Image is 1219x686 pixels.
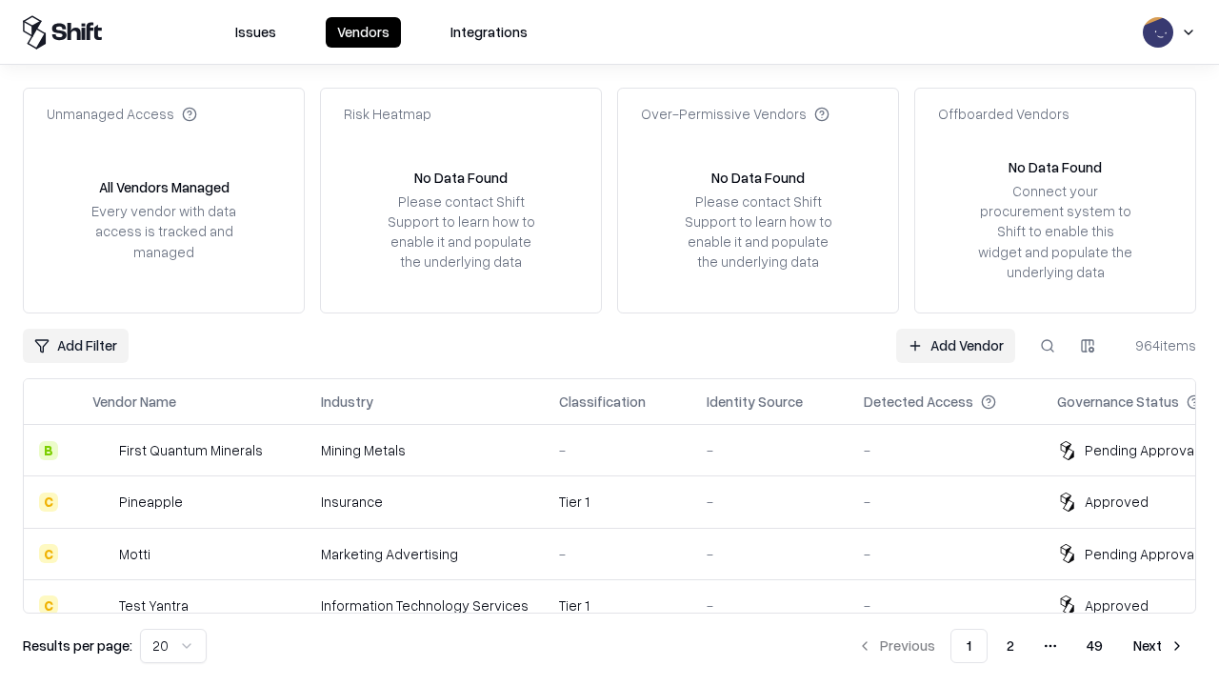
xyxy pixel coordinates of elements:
div: Governance Status [1057,392,1179,412]
div: Every vendor with data access is tracked and managed [85,201,243,261]
div: Pending Approval [1085,544,1197,564]
div: First Quantum Minerals [119,440,263,460]
div: Industry [321,392,373,412]
div: - [864,595,1027,615]
div: Marketing Advertising [321,544,529,564]
div: C [39,595,58,615]
div: - [707,544,833,564]
button: 49 [1071,629,1118,663]
div: - [559,544,676,564]
div: - [707,440,833,460]
div: Over-Permissive Vendors [641,104,829,124]
div: Information Technology Services [321,595,529,615]
div: No Data Found [711,168,805,188]
button: Vendors [326,17,401,48]
div: Tier 1 [559,595,676,615]
div: - [707,595,833,615]
div: Unmanaged Access [47,104,197,124]
div: Insurance [321,492,529,512]
div: Test Yantra [119,595,189,615]
div: Risk Heatmap [344,104,431,124]
img: First Quantum Minerals [92,441,111,460]
div: Detected Access [864,392,973,412]
div: Approved [1085,595,1149,615]
div: - [864,440,1027,460]
div: Offboarded Vendors [938,104,1069,124]
img: Pineapple [92,493,111,512]
button: 2 [991,629,1029,663]
div: Pending Approval [1085,440,1197,460]
button: Issues [224,17,288,48]
div: B [39,441,58,460]
div: Please contact Shift Support to learn how to enable it and populate the underlying data [382,192,540,272]
div: - [559,440,676,460]
div: All Vendors Managed [99,177,230,197]
div: Please contact Shift Support to learn how to enable it and populate the underlying data [679,192,837,272]
div: - [864,492,1027,512]
div: Tier 1 [559,492,676,512]
div: Mining Metals [321,440,529,460]
button: 1 [950,629,988,663]
div: Approved [1085,492,1149,512]
div: Connect your procurement system to Shift to enable this widget and populate the underlying data [976,181,1134,282]
img: Test Yantra [92,595,111,615]
div: Vendor Name [92,392,176,412]
button: Next [1122,629,1196,663]
div: - [864,544,1027,564]
div: Pineapple [119,492,183,512]
div: C [39,544,58,563]
div: Motti [119,544,150,564]
button: Add Filter [23,329,129,363]
a: Add Vendor [896,329,1015,363]
div: Identity Source [707,392,803,412]
div: - [707,492,833,512]
div: No Data Found [414,168,508,188]
div: 964 items [1120,335,1196,355]
div: No Data Found [1009,157,1102,177]
div: Classification [559,392,646,412]
nav: pagination [846,629,1196,663]
img: Motti [92,544,111,563]
button: Integrations [439,17,539,48]
p: Results per page: [23,636,132,656]
div: C [39,493,58,512]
